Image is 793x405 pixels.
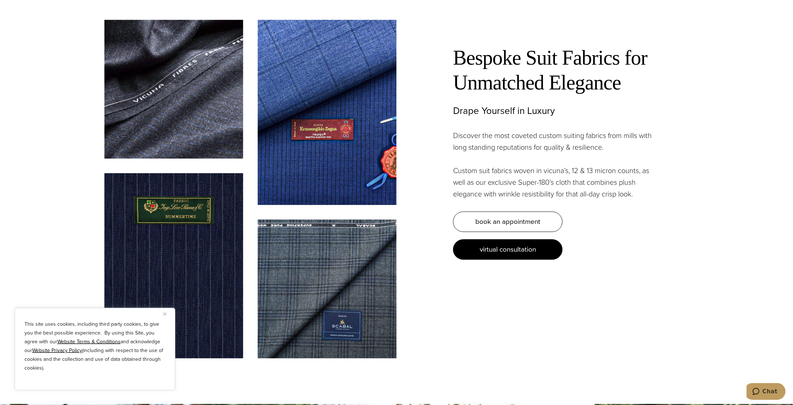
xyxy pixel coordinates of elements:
[747,383,786,401] iframe: Opens a widget where you can chat to one of our agents
[453,105,658,116] h3: Drape Yourself in Luxury
[453,45,658,95] h2: Bespoke Suit Fabrics for Unmatched Elegance
[104,20,243,158] img: Piacenza Vicuna grey with blue stripe bolt of fabric.
[453,165,658,200] p: Custom suit fabrics woven in vicuna’s, 12 & 13 micron counts, as well as our exclusive Super-180’...
[258,219,396,358] img: Scabal grey plaid suit fabric swatch.
[258,20,396,205] img: Ermenegildo Zegna blue narrow stripe suit fabric swatch.
[475,216,540,227] span: book an appointment
[32,347,82,354] a: Website Privacy Policy
[24,320,165,372] p: This site uses cookies, including third party cookies, to give you the best possible experience. ...
[453,239,563,260] a: virtual consultation
[480,244,536,255] span: virtual consultation
[57,338,120,345] a: Website Terms & Conditions
[453,211,563,232] a: book an appointment
[453,130,658,153] p: Discover the most coveted custom suiting fabrics from mills with long standing reputations for qu...
[163,310,172,318] button: Close
[163,313,166,316] img: Close
[104,173,243,358] img: Loro Piana navy stripe suit fabric swatch.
